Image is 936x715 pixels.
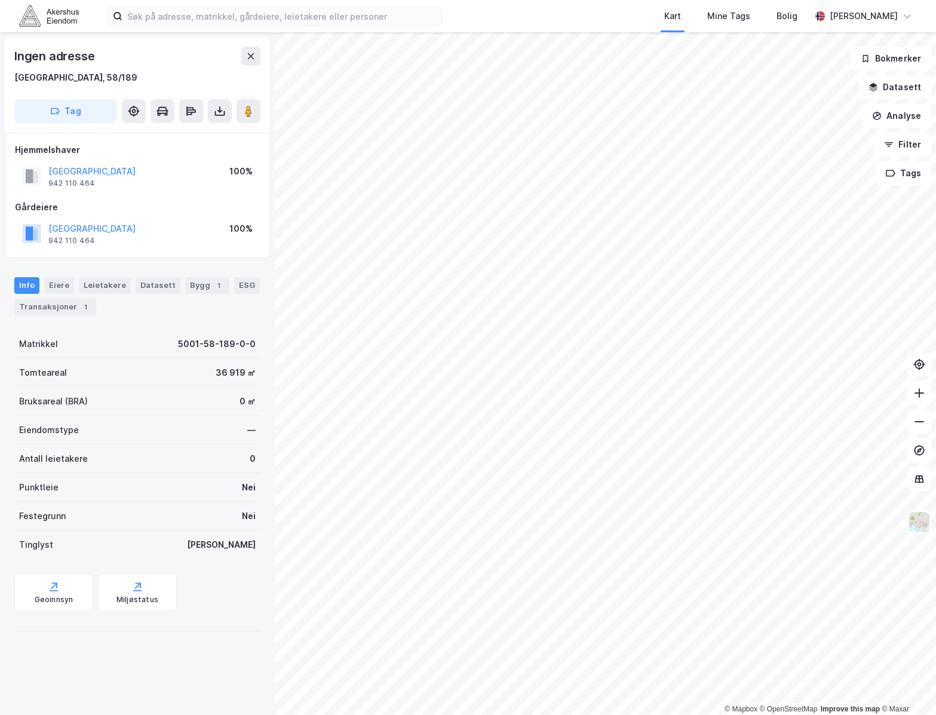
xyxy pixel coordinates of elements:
img: Z [908,511,931,533]
input: Søk på adresse, matrikkel, gårdeiere, leietakere eller personer [122,7,441,25]
div: Matrikkel [19,337,58,351]
div: [PERSON_NAME] [830,9,898,23]
div: Nei [242,509,256,523]
div: ESG [234,277,260,294]
button: Datasett [858,75,931,99]
div: 942 110 464 [48,236,95,246]
div: 0 [250,452,256,466]
div: 100% [229,222,253,236]
div: 1 [79,301,91,313]
div: Kontrollprogram for chat [876,658,936,715]
img: akershus-eiendom-logo.9091f326c980b4bce74ccdd9f866810c.svg [19,5,79,26]
div: Punktleie [19,480,59,495]
button: Tags [876,161,931,185]
div: Eiendomstype [19,423,79,437]
div: Bygg [185,277,229,294]
button: Filter [874,133,931,156]
div: 0 ㎡ [240,394,256,409]
div: Transaksjoner [14,299,96,315]
div: Info [14,277,39,294]
div: Ingen adresse [14,47,97,66]
a: OpenStreetMap [760,705,818,713]
div: 942 110 464 [48,179,95,188]
div: Tinglyst [19,538,53,552]
button: Bokmerker [851,47,931,70]
div: Leietakere [79,277,131,294]
div: Bruksareal (BRA) [19,394,88,409]
div: Datasett [136,277,180,294]
div: — [247,423,256,437]
div: Festegrunn [19,509,66,523]
a: Mapbox [725,705,757,713]
div: Hjemmelshaver [15,143,260,157]
div: 36 919 ㎡ [216,366,256,380]
div: Eiere [44,277,74,294]
div: 100% [229,164,253,179]
iframe: Chat Widget [876,658,936,715]
div: Gårdeiere [15,200,260,214]
div: 5001-58-189-0-0 [178,337,256,351]
div: Nei [242,480,256,495]
div: 1 [213,280,225,291]
div: Miljøstatus [116,595,158,604]
div: Tomteareal [19,366,67,380]
button: Tag [14,99,117,123]
button: Analyse [862,104,931,128]
div: Bolig [777,9,797,23]
div: [PERSON_NAME] [187,538,256,552]
div: Kart [664,9,681,23]
div: Mine Tags [707,9,750,23]
div: Antall leietakere [19,452,88,466]
div: Geoinnsyn [35,595,73,604]
a: Improve this map [821,705,880,713]
div: [GEOGRAPHIC_DATA], 58/189 [14,70,137,85]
